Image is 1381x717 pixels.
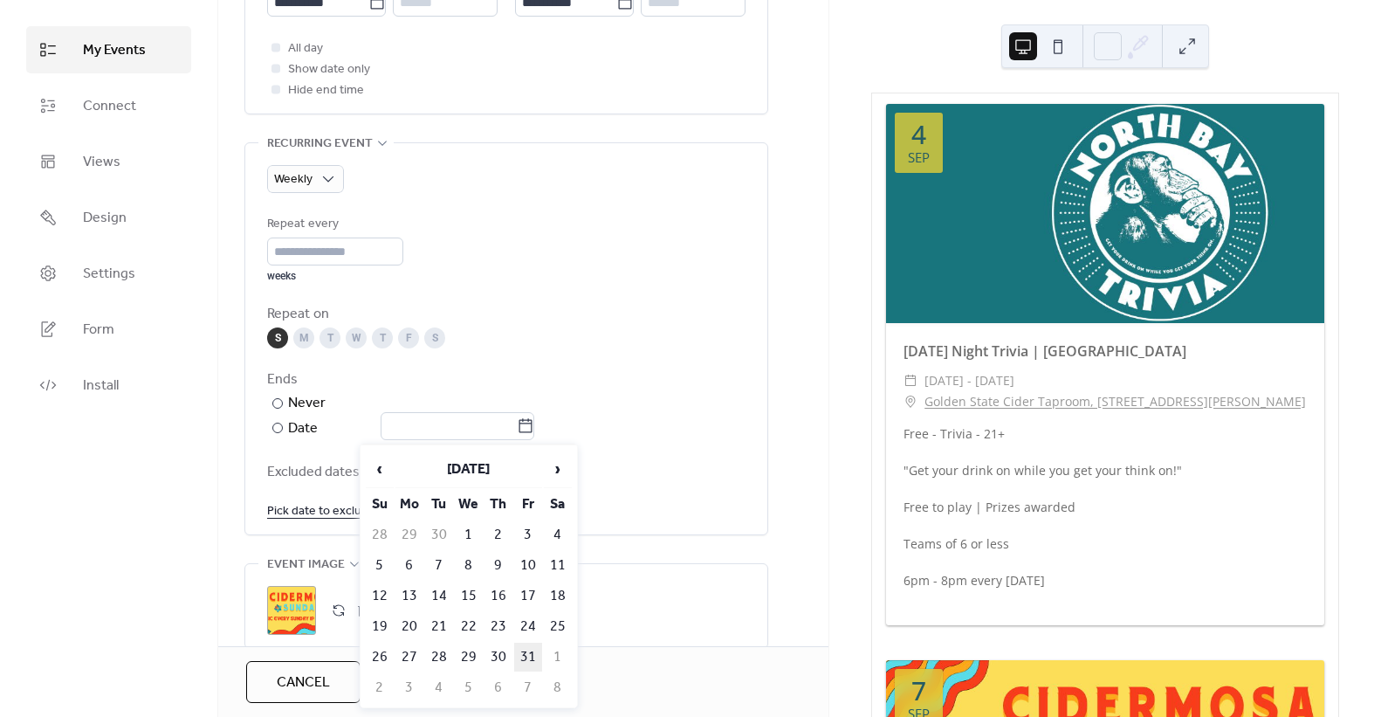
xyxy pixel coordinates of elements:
[514,490,542,519] th: Fr
[484,582,512,610] td: 16
[514,612,542,641] td: 24
[514,673,542,702] td: 7
[267,501,375,522] span: Pick date to exclude
[246,661,361,703] button: Cancel
[83,152,120,173] span: Views
[26,362,191,409] a: Install
[425,490,453,519] th: Tu
[26,138,191,185] a: Views
[267,462,745,483] span: Excluded dates
[26,26,191,73] a: My Events
[267,369,742,390] div: Ends
[908,151,930,164] div: Sep
[366,582,394,610] td: 12
[395,451,542,488] th: [DATE]
[425,643,453,672] td: 28
[544,673,572,702] td: 8
[911,121,926,148] div: 4
[544,490,572,519] th: Sa
[288,80,364,101] span: Hide end time
[293,327,314,348] div: M
[544,551,572,580] td: 11
[395,612,423,641] td: 20
[424,327,445,348] div: S
[455,582,483,610] td: 15
[288,393,326,414] div: Never
[288,417,534,440] div: Date
[425,673,453,702] td: 4
[366,673,394,702] td: 2
[924,370,1014,391] span: [DATE] - [DATE]
[514,643,542,672] td: 31
[484,521,512,549] td: 2
[267,214,400,235] div: Repeat every
[277,672,330,693] span: Cancel
[372,327,393,348] div: T
[366,551,394,580] td: 5
[455,490,483,519] th: We
[267,304,742,325] div: Repeat on
[395,643,423,672] td: 27
[484,643,512,672] td: 30
[366,612,394,641] td: 19
[26,306,191,353] a: Form
[425,521,453,549] td: 30
[514,521,542,549] td: 3
[366,521,394,549] td: 28
[484,551,512,580] td: 9
[267,269,403,283] div: weeks
[484,490,512,519] th: Th
[267,134,373,155] span: Recurring event
[455,612,483,641] td: 22
[395,551,423,580] td: 6
[514,582,542,610] td: 17
[267,555,345,576] span: Event image
[367,452,393,486] span: ‹
[83,96,136,117] span: Connect
[346,327,367,348] div: W
[544,612,572,641] td: 25
[83,40,146,61] span: My Events
[319,327,340,348] div: T
[911,678,926,704] div: 7
[924,391,1306,412] a: Golden State Cider Taproom, [STREET_ADDRESS][PERSON_NAME]
[83,320,114,341] span: Form
[886,341,1324,362] div: [DATE] Night Trivia | [GEOGRAPHIC_DATA]
[26,194,191,241] a: Design
[395,490,423,519] th: Mo
[484,673,512,702] td: 6
[26,82,191,129] a: Connect
[425,551,453,580] td: 7
[267,586,316,635] div: ;
[26,250,191,297] a: Settings
[395,582,423,610] td: 13
[455,673,483,702] td: 5
[267,327,288,348] div: S
[398,327,419,348] div: F
[545,452,571,486] span: ›
[903,370,917,391] div: ​
[395,673,423,702] td: 3
[886,424,1324,608] div: Free - Trivia - 21+ "Get your drink on while you get your think on!" Free to play | Prizes awarde...
[83,264,135,285] span: Settings
[395,521,423,549] td: 29
[903,391,917,412] div: ​
[288,59,370,80] span: Show date only
[484,612,512,641] td: 23
[455,551,483,580] td: 8
[425,582,453,610] td: 14
[366,490,394,519] th: Su
[288,38,323,59] span: All day
[83,208,127,229] span: Design
[544,582,572,610] td: 18
[366,643,394,672] td: 26
[425,612,453,641] td: 21
[274,168,313,191] span: Weekly
[544,521,572,549] td: 4
[544,643,572,672] td: 1
[455,521,483,549] td: 1
[83,376,119,396] span: Install
[455,643,483,672] td: 29
[514,551,542,580] td: 10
